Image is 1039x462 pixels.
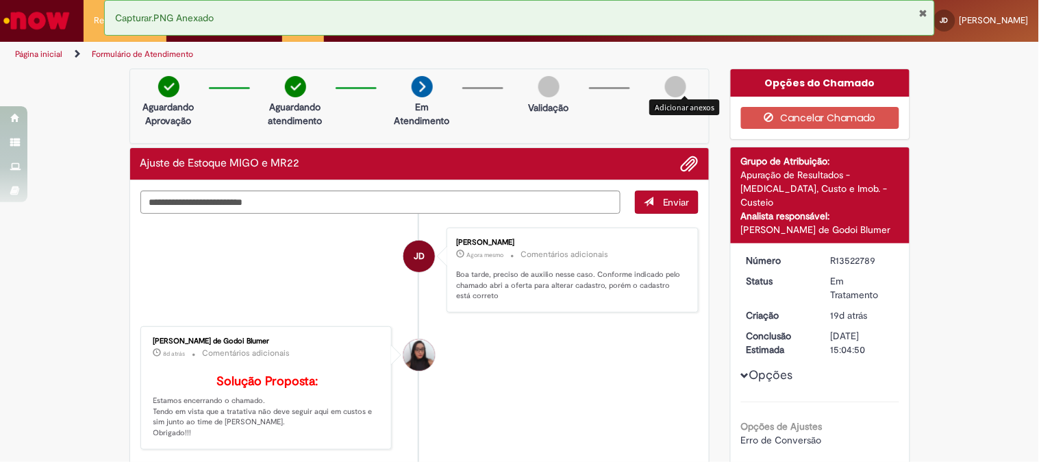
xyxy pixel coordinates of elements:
small: Comentários adicionais [203,348,290,359]
button: Fechar Notificação [918,8,927,19]
a: Página inicial [15,49,62,60]
div: 11/09/2025 14:27:59 [831,308,894,322]
img: ServiceNow [1,7,72,34]
dt: Número [736,254,821,267]
b: Solução Proposta: [216,374,318,389]
img: img-circle-grey.png [665,76,686,97]
div: Opções do Chamado [731,69,910,97]
textarea: Digite sua mensagem aqui... [140,191,621,214]
span: Agora mesmo [466,251,503,259]
span: JD [940,16,949,25]
span: 8d atrás [164,350,186,358]
dt: Status [736,274,821,288]
time: 29/09/2025 14:55:59 [466,251,503,259]
img: img-circle-grey.png [538,76,560,97]
div: Apuração de Resultados - [MEDICAL_DATA], Custo e Imob. - Custeio [741,168,899,209]
div: Grupo de Atribuição: [741,154,899,168]
p: Aguardando atendimento [262,100,329,127]
div: Adicionar anexos [649,99,720,115]
span: [PERSON_NAME] [960,14,1029,26]
button: Cancelar Chamado [741,107,899,129]
div: Em Tratamento [831,274,894,302]
div: [PERSON_NAME] de Godoi Blumer [153,337,381,345]
span: 19d atrás [831,309,868,321]
div: [DATE] 15:04:50 [831,329,894,356]
ul: Trilhas de página [10,42,682,67]
p: Estamos encerrando o chamado. Tendo em vista que a tratativa não deve seguir aqui em custos e sim... [153,375,381,439]
a: Formulário de Atendimento [92,49,193,60]
button: Adicionar anexos [681,155,699,173]
dt: Conclusão Estimada [736,329,821,356]
b: Opções de Ajustes [741,420,823,433]
time: 22/09/2025 14:43:17 [164,350,186,358]
small: Comentários adicionais [521,249,608,260]
div: Julia Dutra [403,241,435,272]
p: Validação [529,101,569,114]
img: arrow-next.png [412,76,433,97]
div: R13522789 [831,254,894,267]
p: Aguardando Aprovação [136,100,202,127]
img: check-circle-green.png [285,76,306,97]
span: Enviar [663,196,690,208]
dt: Criação [736,308,821,322]
p: Boa tarde, preciso de auxilio nesse caso. Conforme indicado pelo chamado abri a oferta para alter... [456,269,684,302]
div: [PERSON_NAME] [456,239,684,247]
p: Em Atendimento [389,100,455,127]
img: check-circle-green.png [158,76,179,97]
span: Requisições [94,14,142,27]
span: JD [414,240,425,273]
div: Maisa Franco De Godoi Blumer [403,339,435,371]
time: 11/09/2025 14:27:59 [831,309,868,321]
span: Erro de Conversão [741,434,822,446]
h2: Ajuste de Estoque MIGO e MR22 Histórico de tíquete [140,158,300,170]
button: Enviar [635,191,699,214]
span: Capturar.PNG Anexado [115,12,214,24]
div: [PERSON_NAME] de Godoi Blumer [741,223,899,236]
div: Analista responsável: [741,209,899,223]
